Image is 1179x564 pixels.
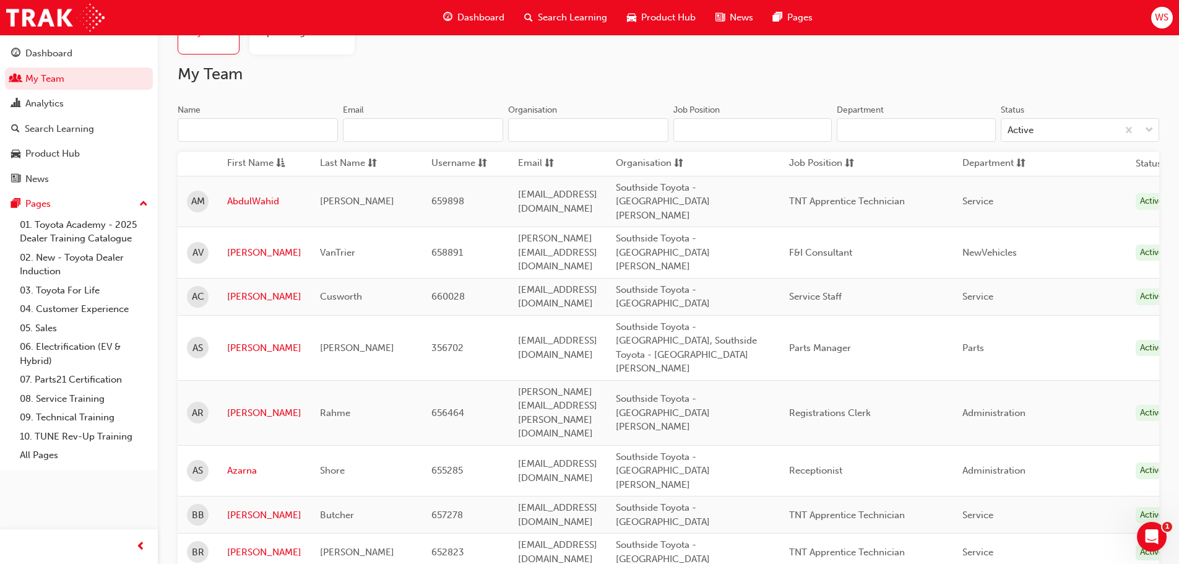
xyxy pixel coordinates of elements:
[616,502,710,527] span: Southside Toyota - [GEOGRAPHIC_DATA]
[518,156,586,171] button: Emailsorting-icon
[227,464,301,478] a: Azarna
[616,451,710,490] span: Southside Toyota - [GEOGRAPHIC_DATA][PERSON_NAME]
[433,5,514,30] a: guage-iconDashboard
[15,337,153,370] a: 06. Electrification (EV & Hybrid)
[962,156,1030,171] button: Departmentsorting-icon
[518,502,597,527] span: [EMAIL_ADDRESS][DOMAIN_NAME]
[320,510,354,521] span: Butcher
[5,168,153,191] a: News
[1136,193,1168,210] div: Active
[1137,522,1167,552] iframe: Intercom live chat
[320,547,394,558] span: [PERSON_NAME]
[962,156,1014,171] span: Department
[11,174,20,185] span: news-icon
[192,341,203,355] span: AS
[320,407,350,419] span: Rahme
[15,281,153,300] a: 03. Toyota For Life
[789,510,905,521] span: TNT Apprentice Technician
[616,156,684,171] button: Organisationsorting-icon
[1136,289,1168,305] div: Active
[192,406,204,420] span: AR
[11,48,20,59] span: guage-icon
[192,508,204,523] span: BB
[25,147,80,161] div: Product Hub
[431,156,475,171] span: Username
[343,118,503,142] input: Email
[368,156,377,171] span: sorting-icon
[320,465,345,476] span: Shore
[227,406,301,420] a: [PERSON_NAME]
[15,427,153,446] a: 10. TUNE Rev-Up Training
[431,247,463,258] span: 658891
[962,196,993,207] span: Service
[837,104,884,116] div: Department
[508,118,668,142] input: Organisation
[616,156,672,171] span: Organisation
[514,5,617,30] a: search-iconSearch Learning
[837,118,995,142] input: Department
[1136,462,1168,479] div: Active
[715,10,725,25] span: news-icon
[431,342,464,354] span: 356702
[139,196,148,212] span: up-icon
[773,10,782,25] span: pages-icon
[192,290,204,304] span: AC
[518,458,597,484] span: [EMAIL_ADDRESS][DOMAIN_NAME]
[5,193,153,215] button: Pages
[25,97,64,111] div: Analytics
[192,545,204,560] span: BR
[508,104,557,116] div: Organisation
[789,156,857,171] button: Job Positionsorting-icon
[5,40,153,193] button: DashboardMy TeamAnalyticsSearch LearningProduct HubNews
[15,300,153,319] a: 04. Customer Experience
[962,247,1017,258] span: NewVehicles
[789,291,842,302] span: Service Staff
[1162,522,1172,532] span: 1
[178,104,201,116] div: Name
[178,64,1159,84] h2: My Team
[789,342,851,354] span: Parts Manager
[227,194,301,209] a: AbdulWahid
[15,389,153,409] a: 08. Service Training
[227,156,274,171] span: First Name
[320,196,394,207] span: [PERSON_NAME]
[5,118,153,141] a: Search Learning
[15,446,153,465] a: All Pages
[616,321,757,375] span: Southside Toyota - [GEOGRAPHIC_DATA], Southside Toyota - [GEOGRAPHIC_DATA][PERSON_NAME]
[1136,245,1168,261] div: Active
[431,547,464,558] span: 652823
[11,149,20,160] span: car-icon
[1136,544,1168,561] div: Active
[673,118,832,142] input: Job Position
[518,386,597,440] span: [PERSON_NAME][EMAIL_ADDRESS][PERSON_NAME][DOMAIN_NAME]
[962,465,1026,476] span: Administration
[15,215,153,248] a: 01. Toyota Academy - 2025 Dealer Training Catalogue
[518,156,542,171] span: Email
[1016,156,1026,171] span: sorting-icon
[11,98,20,110] span: chart-icon
[15,248,153,281] a: 02. New - Toyota Dealer Induction
[789,156,842,171] span: Job Position
[320,156,365,171] span: Last Name
[343,104,364,116] div: Email
[457,11,504,25] span: Dashboard
[616,393,710,432] span: Southside Toyota - [GEOGRAPHIC_DATA][PERSON_NAME]
[5,92,153,115] a: Analytics
[1001,104,1024,116] div: Status
[320,247,355,258] span: VanTrier
[191,194,205,209] span: AM
[789,547,905,558] span: TNT Apprentice Technician
[518,233,597,272] span: [PERSON_NAME][EMAIL_ADDRESS][DOMAIN_NAME]
[674,156,683,171] span: sorting-icon
[538,11,607,25] span: Search Learning
[192,246,204,260] span: AV
[6,4,105,32] img: Trak
[789,196,905,207] span: TNT Apprentice Technician
[431,291,465,302] span: 660028
[518,284,597,310] span: [EMAIL_ADDRESS][DOMAIN_NAME]
[673,104,720,116] div: Job Position
[5,67,153,90] a: My Team
[25,46,72,61] div: Dashboard
[518,189,597,214] span: [EMAIL_ADDRESS][DOMAIN_NAME]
